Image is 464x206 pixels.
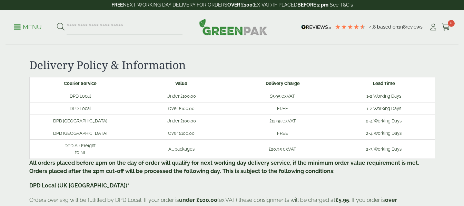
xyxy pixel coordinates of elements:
[131,127,232,140] td: Over £100.00
[429,24,437,31] i: My Account
[333,102,435,115] td: 1-2 Working Days
[398,24,406,30] span: 198
[335,24,366,30] div: 4.79 Stars
[448,20,455,27] span: 0
[333,90,435,102] td: 1-2 Working Days
[29,182,129,189] b: DPD Local (UK [GEOGRAPHIC_DATA])*
[232,90,334,102] td: £5.95 ex.VAT
[111,2,123,8] strong: FREE
[297,2,328,8] strong: BEFORE 2 pm
[29,127,131,140] td: DPD [GEOGRAPHIC_DATA]
[29,160,419,174] b: All orders placed before 2pm on the day of order will qualify for next working day delivery servi...
[29,115,131,127] td: DPD [GEOGRAPHIC_DATA]
[333,140,435,159] td: 2-3 Working Days
[232,140,334,159] td: £20.95 ex.VAT
[232,115,334,127] td: £12.95 ex.VAT
[369,24,377,30] span: 4.8
[232,77,334,90] th: Delivery Charge
[442,22,450,32] a: 0
[333,115,435,127] td: 2-4 Working Days
[29,102,131,115] td: DPD Local
[377,24,398,30] span: Based on
[29,140,131,159] td: DPD Air Freight to NI
[232,127,334,140] td: FREE
[14,23,42,31] p: Menu
[131,140,232,159] td: All packages
[301,25,331,30] img: REVIEWS.io
[330,2,353,8] a: See T&C's
[227,2,253,8] strong: OVER £100
[131,77,232,90] th: Value
[179,197,217,203] b: under £100.00
[232,102,334,115] td: FREE
[333,127,435,140] td: 2-4 Working Days
[131,90,232,102] td: Under £100.00
[335,197,349,203] b: £5.95
[131,102,232,115] td: Over £100.00
[406,24,423,30] span: reviews
[29,90,131,102] td: DPD Local
[442,24,450,31] i: Cart
[131,115,232,127] td: Under £100.00
[199,19,267,35] img: GreenPak Supplies
[29,77,131,90] th: Courier Service
[14,23,42,30] a: Menu
[333,77,435,90] th: Lead Time
[29,58,435,72] h2: Delivery Policy & Information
